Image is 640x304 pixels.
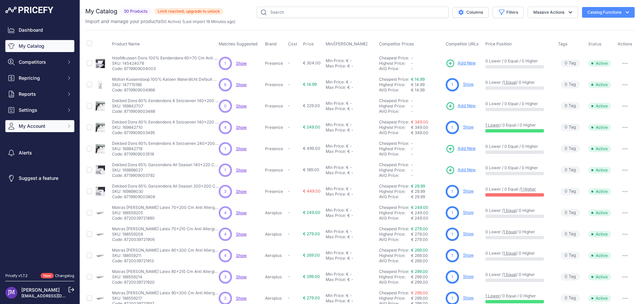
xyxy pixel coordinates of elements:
[326,186,345,192] div: Min Price:
[347,149,350,154] div: €
[379,77,409,82] a: Cheapest Price:
[265,103,285,109] p: Presence
[379,210,411,216] div: Highest Price:
[347,63,350,69] div: €
[411,130,443,135] div: € 349.00
[565,60,567,66] span: 0
[120,8,152,15] span: 50 Products
[451,124,453,130] span: 1
[265,82,285,87] p: Presence
[485,58,551,64] p: 0 Lower / 0 Equal / 0 Higher
[458,103,476,109] span: Add New
[379,130,411,135] div: AVG Price:
[236,103,247,108] span: Show
[379,98,409,103] a: Cheapest Price:
[453,7,489,18] button: Columns
[236,274,247,279] span: Show
[485,144,551,149] p: 0 Lower / 0 Equal / 0 Higher
[463,274,474,279] a: Show
[379,168,411,173] div: Highest Price:
[326,192,346,197] div: Max Price:
[379,189,411,194] div: Highest Price:
[588,41,602,47] span: Status
[112,210,219,216] p: SKU: 188559205
[463,82,474,87] a: Show
[582,7,635,18] button: Catalog Functions
[350,170,353,176] div: -
[112,216,219,221] p: Code: 8720039721890
[379,269,409,274] a: Cheapest Price:
[347,192,350,197] div: €
[458,145,476,152] span: Add New
[463,124,474,129] a: Show
[265,41,277,46] span: Brand
[265,146,285,151] p: Presence
[349,122,352,127] div: -
[19,75,62,81] span: Repricing
[224,210,227,216] span: 4
[503,251,516,256] a: 1 Equal
[288,231,290,236] span: -
[485,122,551,128] p: / 0 Equal / 0 Higher
[257,7,449,18] input: Search
[463,210,474,215] a: Show
[451,189,453,195] span: 1
[411,248,428,253] a: € 269.00
[326,229,345,234] div: Min Price:
[288,210,290,215] span: -
[349,229,352,234] div: -
[561,230,580,238] span: Tag
[236,189,247,194] a: Show
[112,205,219,210] p: Matras [PERSON_NAME] Latex 70x200 Cm Anti Allergie & Zacht & Medium & Ritssluiting Aeroplus - [DO...
[112,98,219,103] p: Dekbed Dons 60% Eendendons 4 Seizoenen 140x200 Cm Warmteklasse 1 Winter Plus & Warmteklasse 3 Len...
[588,60,611,67] span: Active
[112,189,219,194] p: SKU: 169898030
[588,210,611,216] span: Active
[288,103,290,108] span: -
[346,229,349,234] div: €
[85,7,117,16] h2: My Catalog
[236,210,247,215] a: Show
[5,24,74,265] nav: Sidebar
[236,232,247,237] a: Show
[326,122,345,127] div: Min Price:
[411,141,413,146] span: -
[379,194,411,200] div: AVG Price:
[379,205,409,210] a: Cheapest Price:
[411,82,425,87] span: € 14.99
[265,61,285,66] p: Presence
[112,130,219,135] p: Code: 8719909003495
[288,41,299,47] button: Cost
[561,209,580,217] span: Tag
[346,186,349,192] div: €
[236,296,247,301] span: Show
[326,41,368,46] span: Min/[PERSON_NAME]
[236,61,247,66] a: Show
[411,173,413,178] span: -
[112,41,140,46] span: Product Name
[446,101,476,111] a: Add New
[350,192,353,197] div: -
[588,124,611,131] span: Active
[224,146,226,152] span: 1
[5,56,74,68] button: Competitors
[379,141,409,146] a: Cheapest Price:
[485,122,500,127] a: 1 Lower
[565,81,567,88] span: 0
[224,189,226,195] span: 3
[379,61,411,66] div: Highest Price:
[236,168,247,173] a: Show
[288,189,290,194] span: -
[346,122,349,127] div: €
[303,146,320,151] span: € 499.00
[451,82,453,88] span: 1
[485,80,551,85] p: 0 Lower / / 0 Higher
[303,210,320,215] span: € 249.00
[411,125,428,130] span: € 349.00
[446,59,476,68] a: Add New
[558,41,568,46] span: Tags
[288,146,290,151] span: -
[379,82,411,87] div: Highest Price:
[5,147,74,159] a: Alerts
